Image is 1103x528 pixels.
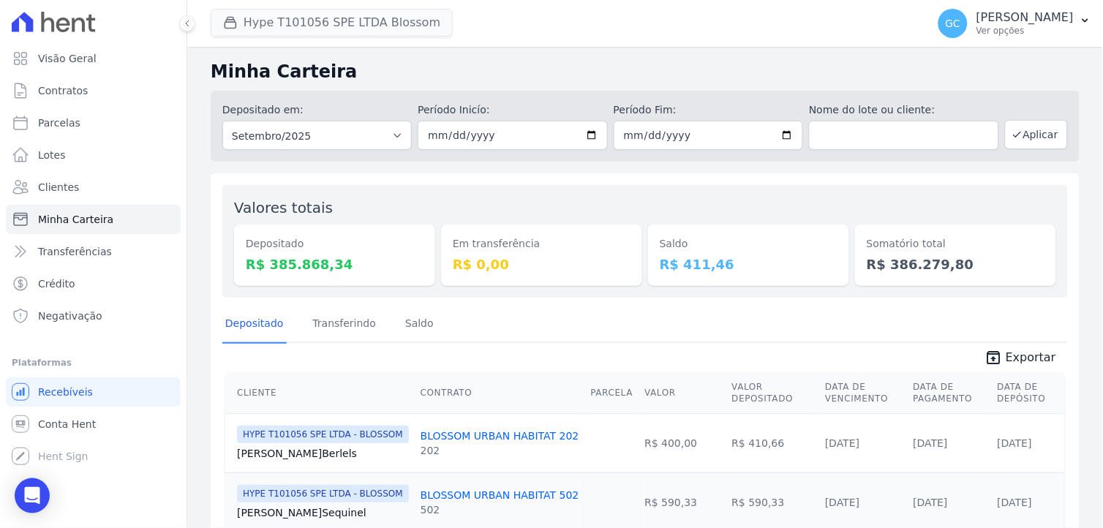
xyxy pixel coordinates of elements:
th: Data de Pagamento [908,372,992,414]
a: Visão Geral [6,44,181,73]
span: Exportar [1006,349,1056,366]
dd: R$ 411,46 [660,254,837,274]
a: Depositado [222,306,287,344]
a: [DATE] [914,437,948,449]
span: Clientes [38,180,79,195]
dt: Depositado [246,236,423,252]
a: Saldo [402,306,437,344]
label: Nome do lote ou cliente: [809,102,998,118]
a: Clientes [6,173,181,202]
button: Hype T101056 SPE LTDA Blossom [211,9,453,37]
a: Transferindo [310,306,380,344]
span: Transferências [38,244,112,259]
p: Ver opções [976,25,1074,37]
div: Open Intercom Messenger [15,478,50,513]
a: Crédito [6,269,181,298]
a: [DATE] [825,437,859,449]
th: Data de Vencimento [819,372,907,414]
th: Data de Depósito [992,372,1065,414]
a: unarchive Exportar [974,349,1068,369]
span: Minha Carteira [38,212,113,227]
th: Cliente [225,372,415,414]
a: [DATE] [998,497,1032,508]
th: Contrato [415,372,585,414]
div: Plataformas [12,354,175,372]
a: [PERSON_NAME]Sequinel [237,505,409,520]
a: Lotes [6,140,181,170]
a: Negativação [6,301,181,331]
th: Parcela [585,372,639,414]
td: R$ 400,00 [639,413,726,472]
div: 202 [421,443,579,458]
label: Valores totais [234,199,333,216]
label: Período Inicío: [418,102,607,118]
dd: R$ 385.868,34 [246,254,423,274]
a: BLOSSOM URBAN HABITAT 502 [421,489,579,501]
a: Contratos [6,76,181,105]
a: Recebíveis [6,377,181,407]
dt: Em transferência [453,236,630,252]
dd: R$ 386.279,80 [867,254,1044,274]
th: Valor Depositado [726,372,820,414]
button: GC [PERSON_NAME] Ver opções [927,3,1103,44]
span: Conta Hent [38,417,96,431]
button: Aplicar [1005,120,1068,149]
dd: R$ 0,00 [453,254,630,274]
span: Parcelas [38,116,80,130]
label: Período Fim: [614,102,803,118]
a: [PERSON_NAME]Berlels [237,446,409,461]
th: Valor [639,372,726,414]
span: HYPE T101056 SPE LTDA - BLOSSOM [237,426,409,443]
a: [DATE] [825,497,859,508]
span: Recebíveis [38,385,93,399]
a: [DATE] [914,497,948,508]
span: GC [946,18,961,29]
span: Contratos [38,83,88,98]
a: Parcelas [6,108,181,137]
a: [DATE] [998,437,1032,449]
a: Conta Hent [6,410,181,439]
dt: Saldo [660,236,837,252]
span: Visão Geral [38,51,97,66]
span: HYPE T101056 SPE LTDA - BLOSSOM [237,485,409,502]
a: BLOSSOM URBAN HABITAT 202 [421,430,579,442]
span: Negativação [38,309,102,323]
td: R$ 410,66 [726,413,820,472]
label: Depositado em: [222,104,304,116]
a: Minha Carteira [6,205,181,234]
h2: Minha Carteira [211,59,1080,85]
span: Crédito [38,276,75,291]
a: Transferências [6,237,181,266]
i: unarchive [985,349,1003,366]
span: Lotes [38,148,66,162]
div: 502 [421,502,579,517]
dt: Somatório total [867,236,1044,252]
p: [PERSON_NAME] [976,10,1074,25]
